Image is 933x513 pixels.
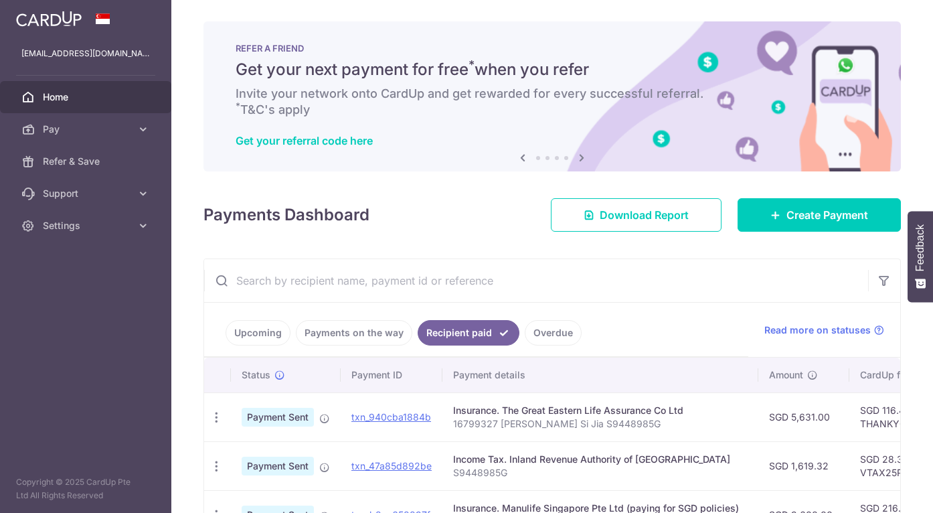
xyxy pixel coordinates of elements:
[442,358,758,392] th: Payment details
[600,207,689,223] span: Download Report
[769,368,803,382] span: Amount
[236,134,373,147] a: Get your referral code here
[21,47,150,60] p: [EMAIL_ADDRESS][DOMAIN_NAME]
[236,43,869,54] p: REFER A FRIEND
[43,155,131,168] span: Refer & Save
[43,123,131,136] span: Pay
[453,453,748,466] div: Income Tax. Inland Revenue Authority of [GEOGRAPHIC_DATA]
[847,473,920,506] iframe: Opens a widget where you can find more information
[203,203,369,227] h4: Payments Dashboard
[453,466,748,480] p: S9448985G
[525,320,582,346] a: Overdue
[860,368,911,382] span: CardUp fee
[551,198,722,232] a: Download Report
[43,90,131,104] span: Home
[242,368,270,382] span: Status
[236,59,869,80] h5: Get your next payment for free when you refer
[296,320,412,346] a: Payments on the way
[351,460,432,471] a: txn_47a85d892be
[764,323,884,337] a: Read more on statuses
[43,187,131,200] span: Support
[351,411,431,423] a: txn_940cba1884b
[43,219,131,232] span: Settings
[453,417,748,431] p: 16799327 [PERSON_NAME] Si Jia S9448985G
[758,441,849,490] td: SGD 1,619.32
[758,392,849,441] td: SGD 5,631.00
[418,320,519,346] a: Recipient paid
[242,457,314,475] span: Payment Sent
[203,21,901,171] img: RAF banner
[908,211,933,302] button: Feedback - Show survey
[341,358,442,392] th: Payment ID
[738,198,901,232] a: Create Payment
[453,404,748,417] div: Insurance. The Great Eastern Life Assurance Co Ltd
[236,86,869,118] h6: Invite your network onto CardUp and get rewarded for every successful referral. T&C's apply
[786,207,868,223] span: Create Payment
[914,224,926,271] span: Feedback
[242,408,314,427] span: Payment Sent
[764,323,871,337] span: Read more on statuses
[226,320,290,346] a: Upcoming
[16,11,82,27] img: CardUp
[204,259,868,302] input: Search by recipient name, payment id or reference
